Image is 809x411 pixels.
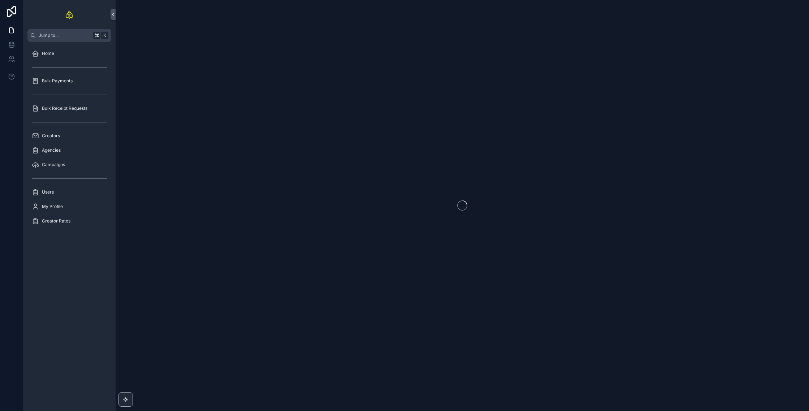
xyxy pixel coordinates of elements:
[27,200,111,213] a: My Profile
[27,215,111,228] a: Creator Rates
[42,204,63,209] span: My Profile
[42,189,54,195] span: Users
[42,218,70,224] span: Creator Rates
[27,158,111,171] a: Campaigns
[42,105,87,111] span: Bulk Receipt Requests
[27,74,111,87] a: Bulk Payments
[27,102,111,115] a: Bulk Receipt Requests
[27,186,111,199] a: Users
[42,133,60,139] span: Creators
[27,144,111,157] a: Agencies
[42,162,65,168] span: Campaigns
[42,78,73,84] span: Bulk Payments
[102,33,108,38] span: K
[65,9,74,20] img: App logo
[39,33,90,38] span: Jump to...
[42,51,54,56] span: Home
[23,42,116,237] div: scrollable content
[27,29,111,42] button: Jump to...K
[42,147,61,153] span: Agencies
[27,129,111,142] a: Creators
[27,47,111,60] a: Home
